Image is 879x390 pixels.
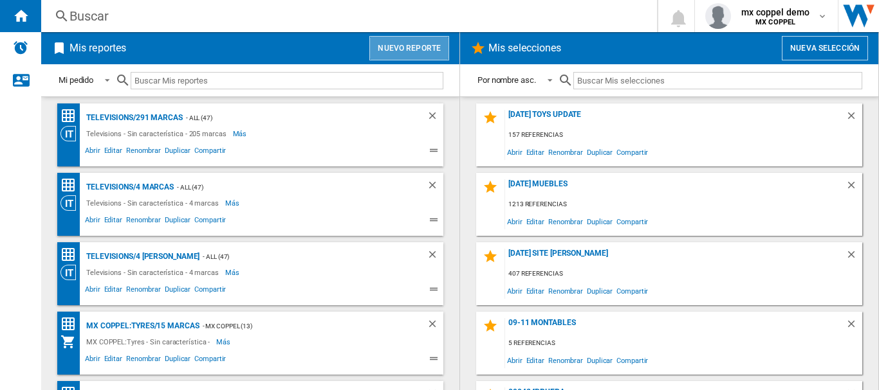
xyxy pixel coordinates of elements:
[60,316,83,332] div: Matriz de precios
[505,318,846,335] div: 09-11 MONTABLES
[102,283,124,299] span: Editar
[131,72,443,89] input: Buscar Mis reportes
[225,265,241,280] span: Más
[199,318,401,334] div: - MX COPPEL (13)
[741,6,810,19] span: mx coppel demo
[477,75,536,85] div: Por nombre asc.
[585,282,615,299] span: Duplicar
[524,351,546,369] span: Editar
[585,143,615,161] span: Duplicar
[163,145,192,160] span: Duplicar
[846,179,862,197] div: Borrar
[505,282,524,299] span: Abrir
[505,143,524,161] span: Abrir
[573,72,862,89] input: Buscar Mis selecciones
[546,143,585,161] span: Renombrar
[124,283,163,299] span: Renombrar
[83,126,233,141] div: Televisions - Sin característica - 205 marcas
[192,283,228,299] span: Compartir
[427,249,443,265] div: Borrar
[233,126,249,141] span: Más
[83,353,102,368] span: Abrir
[102,353,124,368] span: Editar
[546,351,585,369] span: Renombrar
[174,179,401,195] div: - ALL (47)
[615,351,650,369] span: Compartir
[505,213,524,230] span: Abrir
[60,265,83,280] div: Visión Categoría
[183,110,401,126] div: - ALL (47)
[427,110,443,126] div: Borrar
[60,177,83,193] div: Matriz de precios
[505,266,862,282] div: 407 referencias
[427,318,443,334] div: Borrar
[83,249,199,265] div: Televisions/4 [PERSON_NAME]
[782,36,868,60] button: Nueva selección
[369,36,449,60] button: Nuevo reporte
[524,143,546,161] span: Editar
[83,283,102,299] span: Abrir
[192,353,228,368] span: Compartir
[505,335,862,351] div: 5 referencias
[585,351,615,369] span: Duplicar
[59,75,93,85] div: Mi pedido
[615,143,650,161] span: Compartir
[505,179,846,197] div: [DATE] MUEBLES
[505,197,862,213] div: 1213 referencias
[124,145,163,160] span: Renombrar
[427,179,443,195] div: Borrar
[705,3,731,29] img: profile.jpg
[163,283,192,299] span: Duplicar
[505,351,524,369] span: Abrir
[585,213,615,230] span: Duplicar
[102,145,124,160] span: Editar
[124,214,163,229] span: Renombrar
[846,110,862,127] div: Borrar
[505,249,846,266] div: [DATE] site [PERSON_NAME]
[83,214,102,229] span: Abrir
[124,353,163,368] span: Renombrar
[546,282,585,299] span: Renombrar
[60,126,83,141] div: Visión Categoría
[83,265,225,280] div: Televisions - Sin característica - 4 marcas
[846,249,862,266] div: Borrar
[83,195,225,211] div: Televisions - Sin característica - 4 marcas
[225,195,241,211] span: Más
[755,18,795,26] b: MX COPPEL
[615,282,650,299] span: Compartir
[60,195,83,211] div: Visión Categoría
[524,282,546,299] span: Editar
[83,110,183,126] div: Televisions/291 marcas
[102,214,124,229] span: Editar
[60,108,83,124] div: Matriz de precios
[163,353,192,368] span: Duplicar
[60,247,83,263] div: Matriz de precios
[60,334,83,350] div: Mi colección
[505,127,862,143] div: 157 referencias
[83,318,199,334] div: MX COPPEL:Tyres/15 marcas
[83,145,102,160] span: Abrir
[505,110,846,127] div: [DATE] toys update
[67,36,129,60] h2: Mis reportes
[69,7,624,25] div: Buscar
[199,249,401,265] div: - ALL (47)
[615,213,650,230] span: Compartir
[546,213,585,230] span: Renombrar
[192,145,228,160] span: Compartir
[13,40,28,55] img: alerts-logo.svg
[83,179,174,195] div: Televisions/4 marcas
[216,334,232,350] span: Más
[486,36,564,60] h2: Mis selecciones
[83,334,216,350] div: MX COPPEL:Tyres - Sin característica -
[846,318,862,335] div: Borrar
[163,214,192,229] span: Duplicar
[524,213,546,230] span: Editar
[192,214,228,229] span: Compartir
